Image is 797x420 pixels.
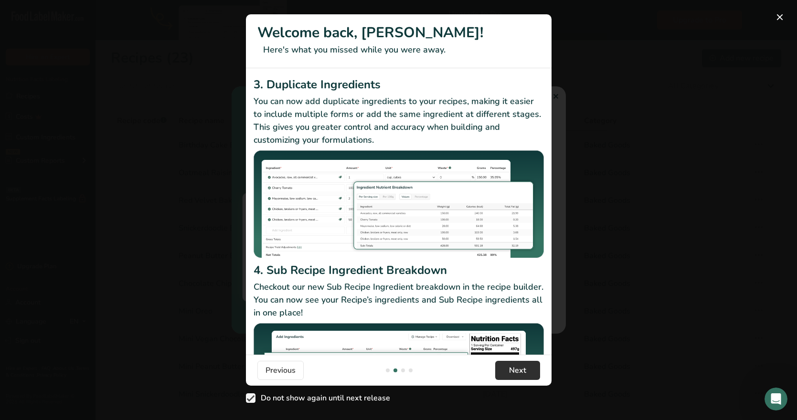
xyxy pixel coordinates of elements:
img: Duplicate Ingredients [254,150,544,259]
span: Previous [266,365,296,376]
p: You can now add duplicate ingredients to your recipes, making it easier to include multiple forms... [254,95,544,147]
iframe: Intercom live chat [765,388,787,410]
button: Next [495,361,540,380]
span: Next [509,365,526,376]
button: Previous [257,361,304,380]
h1: Welcome back, [PERSON_NAME]! [257,22,540,43]
p: Here's what you missed while you were away. [257,43,540,56]
h2: 3. Duplicate Ingredients [254,76,544,93]
span: Do not show again until next release [255,393,390,403]
p: Checkout our new Sub Recipe Ingredient breakdown in the recipe builder. You can now see your Reci... [254,281,544,319]
h2: 4. Sub Recipe Ingredient Breakdown [254,262,544,279]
